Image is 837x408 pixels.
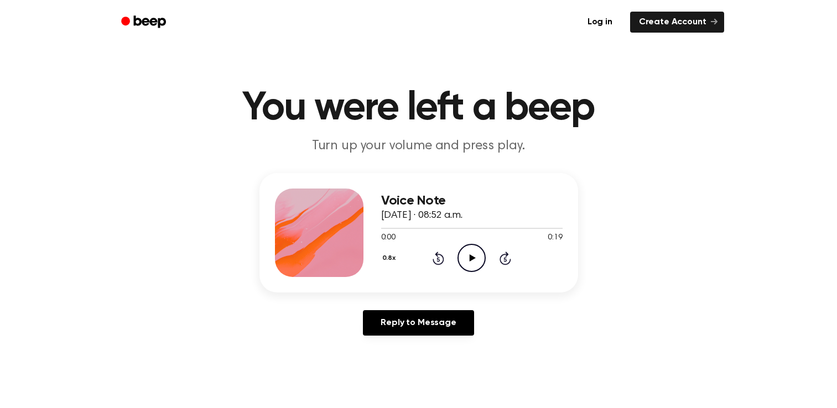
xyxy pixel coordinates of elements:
a: Reply to Message [363,310,474,336]
h3: Voice Note [381,193,563,208]
span: 0:19 [548,232,562,244]
a: Beep [113,12,176,33]
a: Log in [576,9,623,35]
a: Create Account [630,12,724,33]
p: Turn up your volume and press play. [206,137,631,155]
span: 0:00 [381,232,396,244]
span: [DATE] · 08:52 a.m. [381,211,462,221]
button: 0.8x [381,249,400,268]
h1: You were left a beep [136,88,702,128]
